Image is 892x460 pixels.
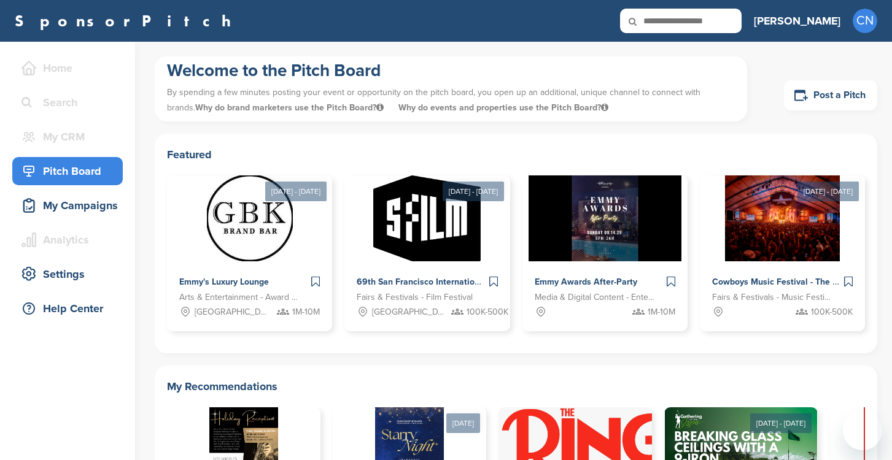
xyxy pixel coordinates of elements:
span: [GEOGRAPHIC_DATA], [GEOGRAPHIC_DATA] [372,305,448,319]
a: Settings [12,260,123,288]
a: Pitch Board [12,157,123,185]
div: [DATE] - [DATE] [265,182,327,201]
div: Analytics [18,229,123,251]
div: Home [18,57,123,79]
div: [DATE] - [DATE] [750,413,812,433]
div: Search [18,91,123,113]
a: Analytics [12,226,123,254]
img: Sponsorpitch & [207,175,293,261]
span: Arts & Entertainment - Award Show [179,291,301,304]
h1: Welcome to the Pitch Board [167,59,735,82]
span: Why do brand marketers use the Pitch Board? [195,102,386,113]
div: Help Center [18,297,123,320]
a: Post a Pitch [784,80,877,110]
a: Home [12,54,123,82]
span: Emmy's Luxury Lounge [179,277,269,287]
span: [GEOGRAPHIC_DATA], [GEOGRAPHIC_DATA] [195,305,271,319]
span: Fairs & Festivals - Film Festival [357,291,473,304]
span: 69th San Francisco International Film Festival [357,277,540,287]
iframe: Button to launch messaging window [843,411,882,450]
div: Settings [18,263,123,285]
div: [DATE] [446,413,480,433]
span: Why do events and properties use the Pitch Board? [398,102,608,113]
a: [DATE] - [DATE] Sponsorpitch & Cowboys Music Festival - The Largest 11 Day Music Festival in [GEO... [700,156,865,331]
p: By spending a few minutes posting your event or opportunity on the pitch board, you open up an ad... [167,82,735,118]
a: [DATE] - [DATE] Sponsorpitch & Emmy's Luxury Lounge Arts & Entertainment - Award Show [GEOGRAPHIC... [167,156,332,331]
img: Sponsorpitch & [529,175,681,261]
h2: Featured [167,146,865,163]
a: Help Center [12,294,123,323]
h2: My Recommendations [167,378,865,395]
span: 1M-10M [292,305,320,319]
div: [DATE] - [DATE] [443,182,504,201]
img: Sponsorpitch & [373,175,481,261]
a: Search [12,88,123,117]
div: My Campaigns [18,194,123,217]
img: Sponsorpitch & [725,175,840,261]
div: Pitch Board [18,160,123,182]
a: SponsorPitch [15,13,239,29]
h3: [PERSON_NAME] [754,12,840,29]
span: 100K-500K [467,305,508,319]
span: Emmy Awards After-Party [535,277,637,287]
span: CN [853,9,877,33]
span: Fairs & Festivals - Music Festival [712,291,834,304]
span: Media & Digital Content - Entertainment [535,291,657,304]
a: [PERSON_NAME] [754,7,840,34]
a: My CRM [12,123,123,151]
span: 100K-500K [811,305,853,319]
a: My Campaigns [12,191,123,220]
div: My CRM [18,126,123,148]
a: [DATE] - [DATE] Sponsorpitch & 69th San Francisco International Film Festival Fairs & Festivals -... [344,156,510,331]
a: Sponsorpitch & Emmy Awards After-Party Media & Digital Content - Entertainment 1M-10M [522,175,688,331]
span: 1M-10M [648,305,675,319]
div: [DATE] - [DATE] [797,182,859,201]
